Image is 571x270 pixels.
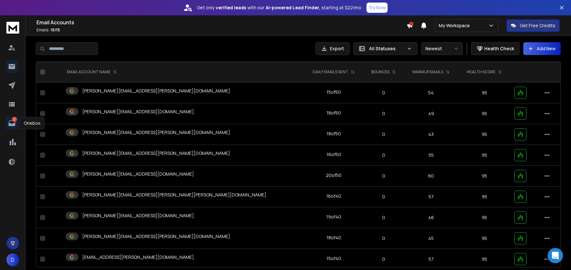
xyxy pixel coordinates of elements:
p: HEALTH SCORE [467,69,495,75]
button: Add New [523,42,561,55]
button: Try Now [366,3,388,13]
td: 95 [458,207,511,228]
p: Emails : [36,28,406,33]
p: [PERSON_NAME][EMAIL_ADDRESS][PERSON_NAME][DOMAIN_NAME] [82,233,230,240]
p: Try Now [368,4,386,11]
p: 0 [367,235,400,242]
button: Health Check [471,42,519,55]
p: 0 [367,214,400,221]
button: Get Free Credits [506,19,560,32]
td: 46 [404,207,458,228]
h1: Email Accounts [36,19,406,26]
div: Onebox [20,117,44,129]
p: [PERSON_NAME][EMAIL_ADDRESS][DOMAIN_NAME] [82,108,194,115]
button: D [6,253,19,266]
p: 0 [367,131,400,138]
p: 0 [367,152,400,158]
td: 95 [458,145,511,166]
td: 95 [458,83,511,103]
strong: verified leads [216,4,246,11]
span: 15 / 15 [51,27,60,33]
p: [PERSON_NAME][EMAIL_ADDRESS][PERSON_NAME][DOMAIN_NAME] [82,150,230,156]
p: [EMAIL_ADDRESS][PERSON_NAME][DOMAIN_NAME] [82,254,194,260]
div: 16 of 50 [326,151,341,158]
div: 18 of 40 [326,234,341,241]
td: 45 [404,228,458,249]
p: [PERSON_NAME][EMAIL_ADDRESS][PERSON_NAME][DOMAIN_NAME] [82,129,230,136]
td: 57 [404,187,458,207]
a: 2 [5,117,18,130]
p: [PERSON_NAME][EMAIL_ADDRESS][DOMAIN_NAME] [82,171,194,177]
p: 0 [367,256,400,262]
div: 15 of 50 [326,89,341,95]
td: 95 [458,228,511,249]
td: 57 [404,249,458,270]
td: 95 [458,187,511,207]
div: 15 of 40 [326,255,341,262]
p: 2 [12,117,17,122]
p: Get Free Credits [520,22,555,29]
p: 0 [367,110,400,117]
p: [PERSON_NAME][EMAIL_ADDRESS][PERSON_NAME][PERSON_NAME][DOMAIN_NAME] [82,192,266,198]
button: Export [316,42,350,55]
p: Get only with our starting at $22/mo [197,4,361,11]
td: 95 [458,124,511,145]
button: Newest [421,42,463,55]
td: 49 [404,103,458,124]
div: 20 of 50 [326,172,342,179]
div: 18 of 50 [326,131,341,137]
strong: AI-powered Lead Finder, [266,4,320,11]
p: 0 [367,173,400,179]
div: Open Intercom Messenger [548,248,563,263]
p: 0 [367,90,400,96]
td: 95 [458,166,511,187]
div: 16 of 40 [326,193,341,199]
p: Health Check [484,45,514,52]
img: logo [6,22,19,34]
td: 54 [404,83,458,103]
p: WARMUP EMAILS [412,69,443,75]
td: 95 [458,103,511,124]
td: 60 [404,166,458,187]
div: 19 of 40 [326,214,341,220]
p: 0 [367,194,400,200]
p: All Statuses [369,45,404,52]
td: 43 [404,124,458,145]
td: 95 [458,249,511,270]
p: DAILY EMAILS SENT [313,69,348,75]
div: 18 of 50 [326,110,341,116]
p: [PERSON_NAME][EMAIL_ADDRESS][PERSON_NAME][DOMAIN_NAME] [82,88,230,94]
p: BOUNCES [371,69,390,75]
p: My Workspace [439,22,472,29]
p: [PERSON_NAME][EMAIL_ADDRESS][DOMAIN_NAME] [82,212,194,219]
td: 55 [404,145,458,166]
div: EMAIL ACCOUNT NAME [67,69,117,75]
